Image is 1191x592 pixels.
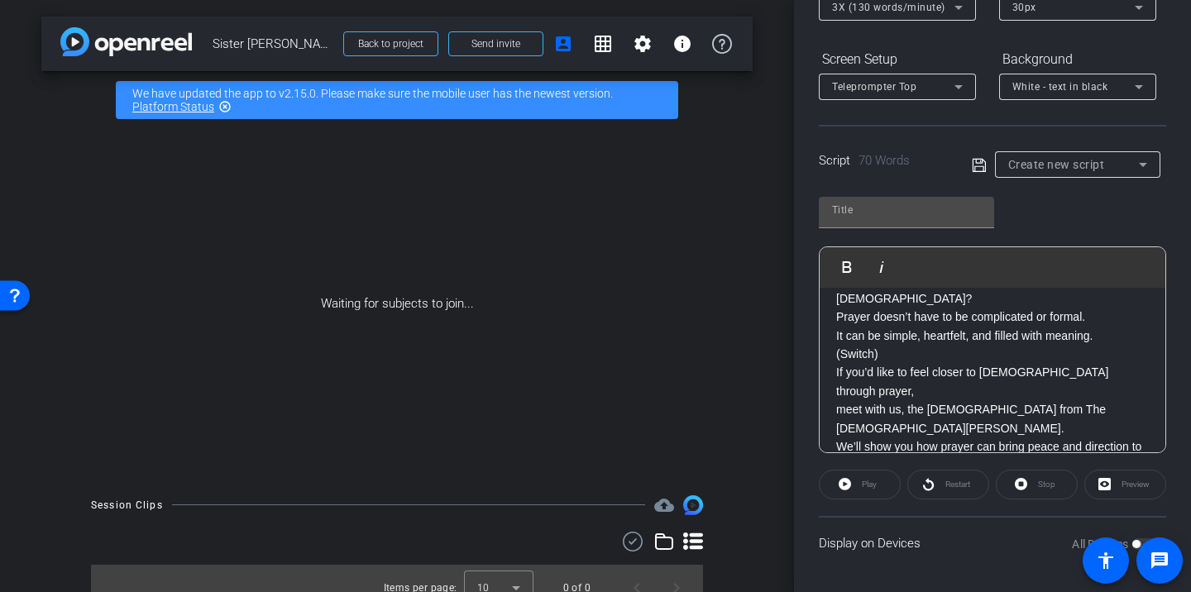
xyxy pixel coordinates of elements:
[633,34,653,54] mat-icon: settings
[553,34,573,54] mat-icon: account_box
[1150,551,1169,571] mat-icon: message
[1012,2,1036,13] span: 30px
[1012,81,1108,93] span: White - text in black
[836,345,1149,363] p: (Switch)
[448,31,543,56] button: Send invite
[654,495,674,515] span: Destinations for your clips
[832,81,916,93] span: Teleprompter Top
[819,45,976,74] div: Screen Setup
[672,34,692,54] mat-icon: info
[41,129,753,479] div: Waiting for subjects to join...
[343,31,438,56] button: Back to project
[1096,551,1116,571] mat-icon: accessibility
[832,2,945,13] span: 3X (130 words/minute)
[683,495,703,515] img: Session clips
[471,37,520,50] span: Send invite
[832,200,981,220] input: Title
[654,495,674,515] mat-icon: cloud_upload
[836,437,1149,475] p: We’ll show you how prayer can bring peace and direction to your life.
[819,516,1166,570] div: Display on Devices
[132,100,214,113] a: Platform Status
[1008,158,1105,171] span: Create new script
[866,251,897,284] button: Italic (⌘I)
[836,363,1149,400] p: If you’d like to feel closer to [DEMOGRAPHIC_DATA] through prayer,
[218,100,232,113] mat-icon: highlight_off
[358,38,423,50] span: Back to project
[836,271,1149,346] p: Have you ever wondered how to really talk with [DEMOGRAPHIC_DATA]? Prayer doesn’t have to be comp...
[999,45,1156,74] div: Background
[213,27,333,60] span: Sister [PERSON_NAME] and [PERSON_NAME]
[91,497,163,513] div: Session Clips
[1072,536,1131,552] label: All Devices
[116,81,678,119] div: We have updated the app to v2.15.0. Please make sure the mobile user has the newest version.
[859,153,910,168] span: 70 Words
[593,34,613,54] mat-icon: grid_on
[836,400,1149,437] p: meet with us, the [DEMOGRAPHIC_DATA] from The [DEMOGRAPHIC_DATA][PERSON_NAME].
[819,151,949,170] div: Script
[60,27,192,56] img: app-logo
